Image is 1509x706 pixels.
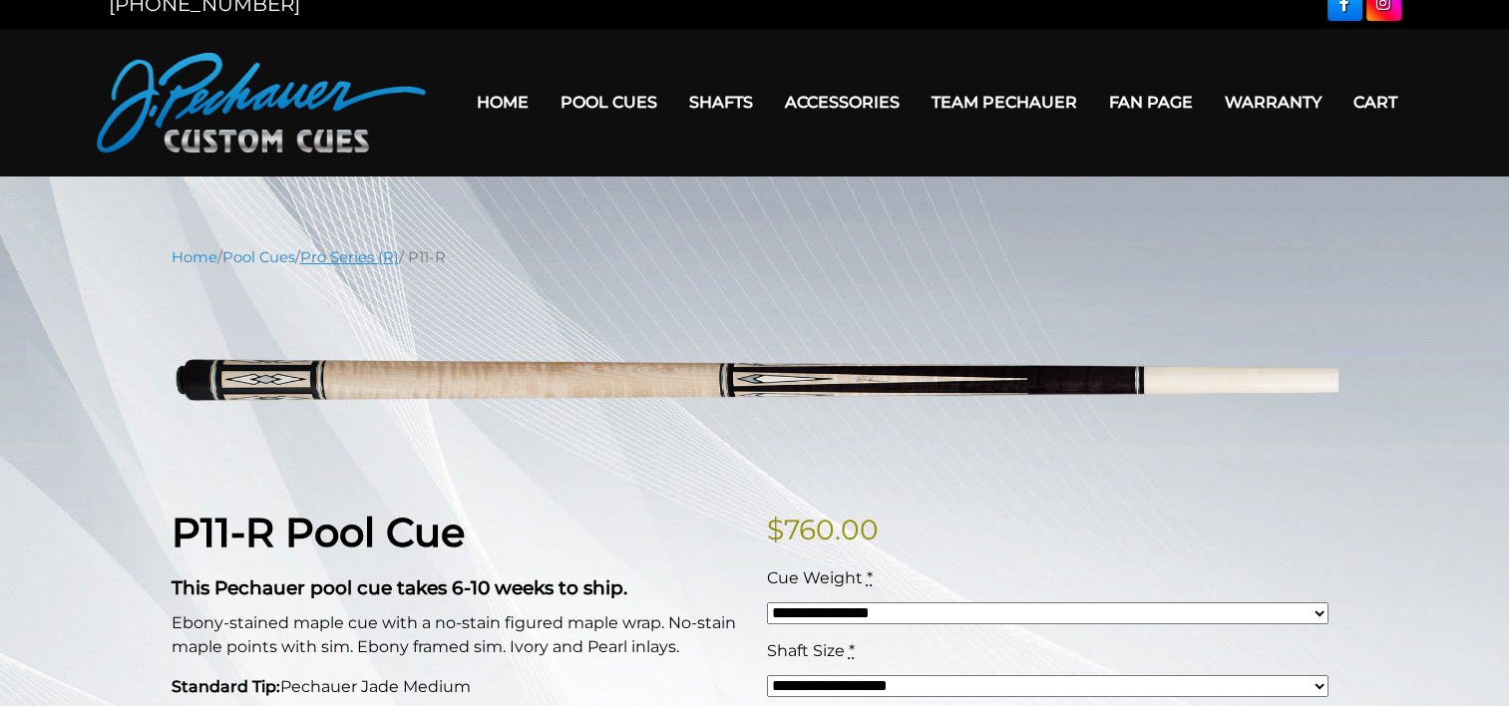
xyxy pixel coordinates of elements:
span: Shaft Size [767,641,845,660]
a: Pro Series (R) [300,248,399,266]
abbr: required [849,641,855,660]
span: $ [767,513,784,546]
a: Home [172,248,217,266]
p: Ebony-stained maple cue with a no-stain figured maple wrap. No-stain maple points with sim. Ebony... [172,611,743,659]
strong: P11-R Pool Cue [172,508,465,556]
nav: Breadcrumb [172,246,1338,268]
abbr: required [867,568,873,587]
a: Accessories [769,77,916,128]
a: Warranty [1209,77,1337,128]
a: Team Pechauer [916,77,1093,128]
a: Shafts [673,77,769,128]
a: Home [461,77,545,128]
img: p11-R.png [172,283,1338,478]
img: Pechauer Custom Cues [97,53,426,153]
bdi: 760.00 [767,513,879,546]
p: Pechauer Jade Medium [172,675,743,699]
strong: Standard Tip: [172,677,280,696]
a: Cart [1337,77,1413,128]
a: Pool Cues [545,77,673,128]
a: Pool Cues [222,248,295,266]
a: Fan Page [1093,77,1209,128]
span: Cue Weight [767,568,863,587]
strong: This Pechauer pool cue takes 6-10 weeks to ship. [172,576,627,599]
